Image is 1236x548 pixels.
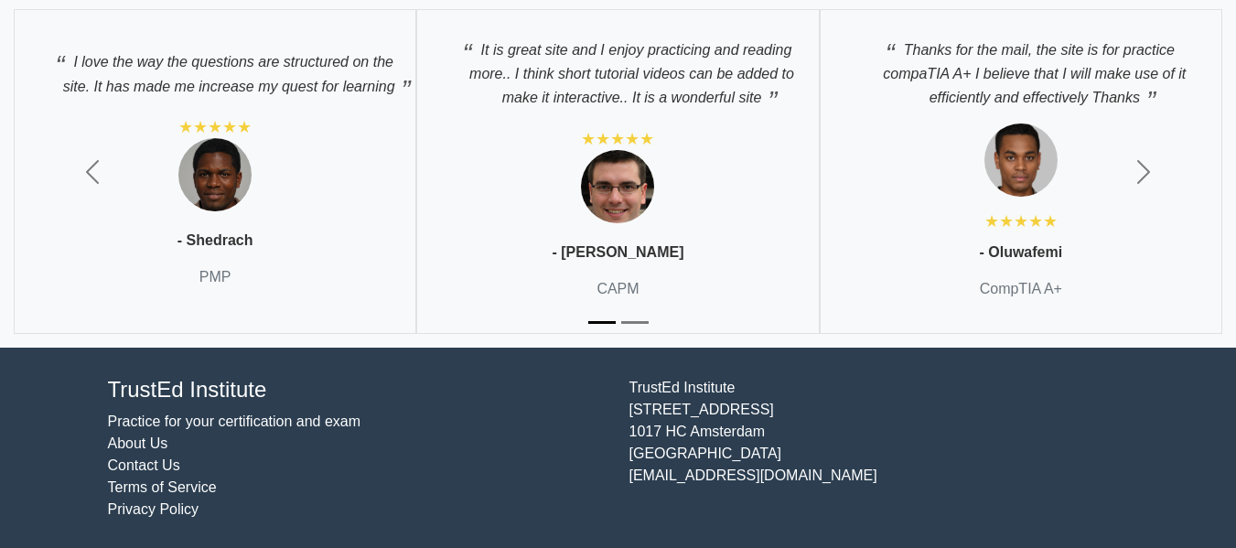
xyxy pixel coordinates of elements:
[979,242,1062,263] p: - Oluwafemi
[177,230,253,252] p: - Shedrach
[178,138,252,211] img: Testimonial 1
[581,150,654,223] img: Testimonial 1
[33,40,397,98] p: I love the way the questions are structured on the site. It has made me increase my quest for lea...
[178,116,252,138] div: ★★★★★
[581,128,654,150] div: ★★★★★
[984,210,1058,232] div: ★★★★★
[984,124,1058,197] img: Testimonial 1
[552,242,683,263] p: - [PERSON_NAME]
[621,312,649,333] button: Slide 2
[108,457,180,473] a: Contact Us
[435,28,800,110] p: It is great site and I enjoy practicing and reading more.. I think short tutorial videos can be a...
[199,266,231,288] p: PMP
[618,377,1140,521] div: TrustEd Institute [STREET_ADDRESS] 1017 HC Amsterdam [GEOGRAPHIC_DATA] [EMAIL_ADDRESS][DOMAIN_NAME]
[108,377,607,403] h4: TrustEd Institute
[588,312,616,333] button: Slide 1
[108,501,199,517] a: Privacy Policy
[108,414,361,429] a: Practice for your certification and exam
[108,479,217,495] a: Terms of Service
[980,278,1062,300] p: CompTIA A+
[108,435,168,451] a: About Us
[839,28,1203,110] p: Thanks for the mail, the site is for practice compaTIA A+ I believe that I will make use of it ef...
[597,278,639,300] p: CAPM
